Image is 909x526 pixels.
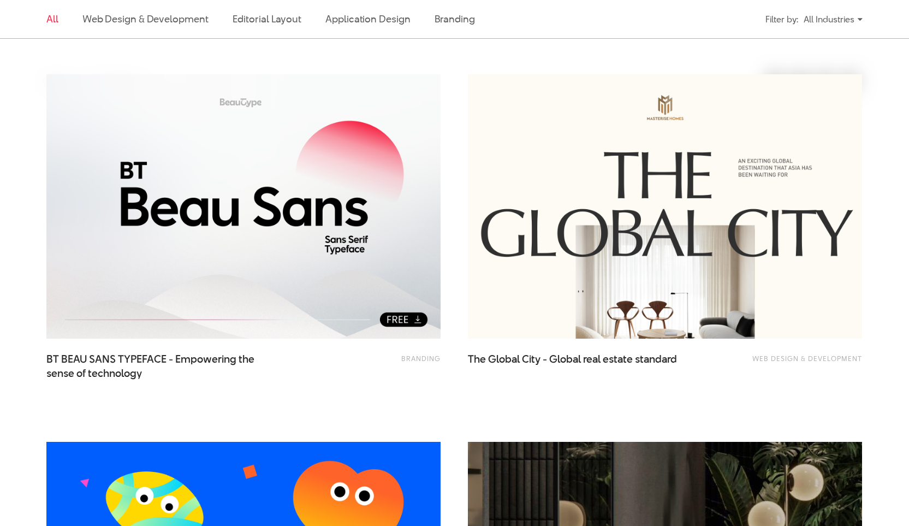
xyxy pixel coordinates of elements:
img: bt_beau_sans [46,74,441,339]
a: BT BEAU SANS TYPEFACE - Empowering thesense of technology [46,352,263,380]
span: BT BEAU SANS TYPEFACE - Empowering the [46,352,263,380]
span: City [522,352,540,367]
div: Filter by: [765,10,798,29]
span: Global [488,352,520,367]
a: Branding [401,353,441,363]
span: Global [549,352,581,367]
a: The Global City - Global real estate standard [468,352,685,380]
div: All Industries [804,10,863,29]
span: sense of technology [46,367,142,381]
span: The [468,352,486,367]
a: Application Design [325,12,410,26]
span: estate [603,352,633,367]
a: All [46,12,58,26]
a: Branding [435,12,475,26]
span: standard [635,352,677,367]
img: website bất động sản The Global City - Chuẩn mực bất động sản toàn cầu [468,74,862,339]
span: - [543,352,547,367]
a: Web Design & Development [82,12,209,26]
span: real [583,352,601,367]
a: Web Design & Development [752,353,862,363]
a: Editorial Layout [233,12,302,26]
